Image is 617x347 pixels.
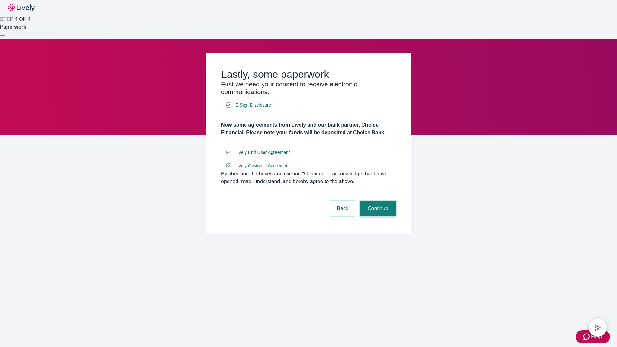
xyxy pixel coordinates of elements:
[8,4,35,12] img: Lively
[360,201,396,216] button: Continue
[234,101,272,109] a: e-sign disclosure document
[221,80,396,96] h3: First we need your consent to receive electronic communications.
[235,163,290,169] span: Lively Custodial Agreement
[234,162,291,170] a: e-sign disclosure document
[221,68,396,80] h2: Lastly, some paperwork
[591,333,602,341] span: Help
[221,121,396,137] h4: Now some agreements from Lively and our bank partner, Choice Financial. Please note your funds wi...
[235,149,290,156] span: Lively End User Agreement
[576,330,610,343] button: Zendesk support iconHelp
[329,201,356,216] button: Back
[589,319,607,337] button: chat
[221,170,396,185] div: By checking the boxes and clicking “Continue", I acknowledge that I have opened, read, understand...
[583,333,591,341] svg: Zendesk support icon
[235,102,271,109] span: E-Sign Disclosure
[234,148,291,156] a: e-sign disclosure document
[595,325,601,331] svg: Lively AI Assistant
